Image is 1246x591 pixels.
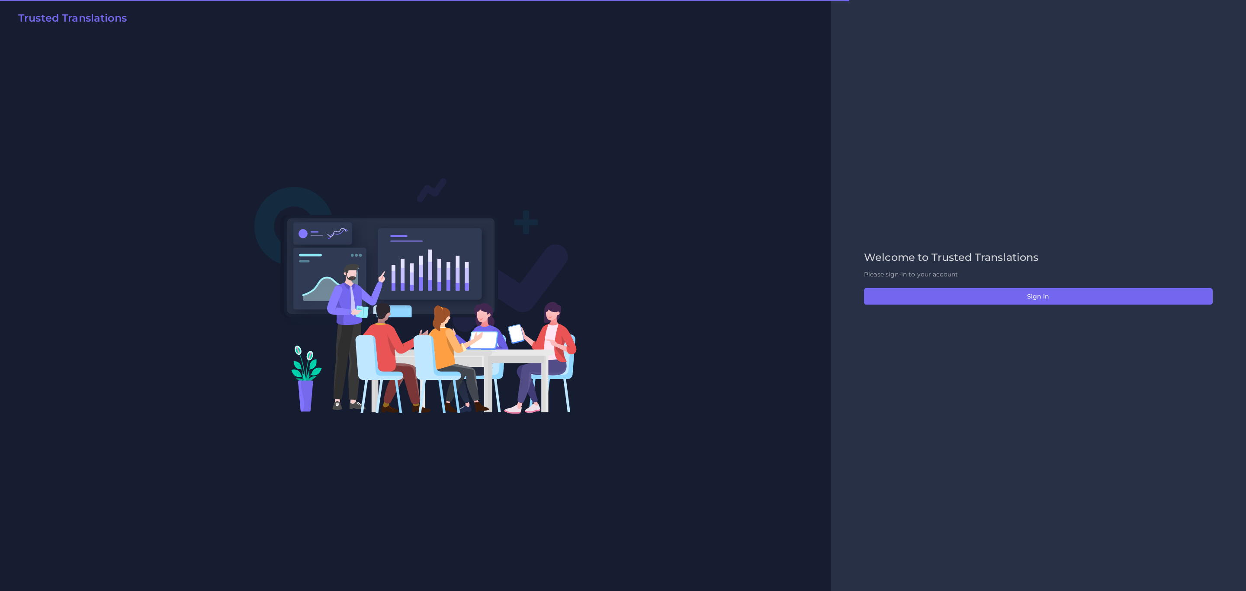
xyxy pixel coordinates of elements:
[12,12,127,28] a: Trusted Translations
[864,251,1213,264] h2: Welcome to Trusted Translations
[18,12,127,25] h2: Trusted Translations
[864,288,1213,305] button: Sign in
[254,177,577,414] img: Login V2
[864,270,1213,279] p: Please sign-in to your account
